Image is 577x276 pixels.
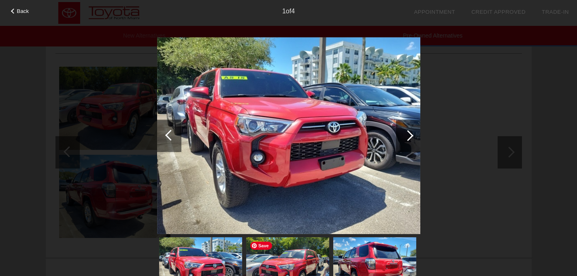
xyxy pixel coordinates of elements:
span: Save [250,242,272,250]
a: Credit Approved [471,9,526,15]
span: Back [17,8,29,14]
span: 1 [282,8,286,15]
a: Trade-In [542,9,569,15]
img: 2479b0b62e2b6f612f9fd54a078c53e3x.jpg [157,37,420,234]
a: Appointment [414,9,455,15]
span: 4 [291,8,295,15]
